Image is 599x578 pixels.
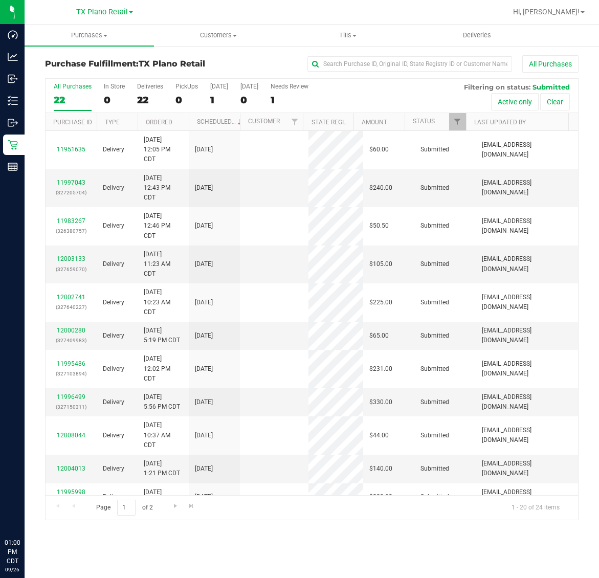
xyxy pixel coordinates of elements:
a: Filter [286,113,303,130]
span: Submitted [420,221,449,231]
span: TX Plano Retail [76,8,128,16]
span: $60.00 [369,145,389,154]
iframe: Resource center unread badge [30,495,42,507]
a: Ordered [146,119,172,126]
span: Delivery [103,298,124,307]
inline-svg: Dashboard [8,30,18,40]
h3: Purchase Fulfillment: [45,59,223,69]
p: (327103894) [52,369,91,379]
a: 11996499 [57,393,85,401]
inline-svg: Retail [8,140,18,150]
span: [DATE] [195,221,213,231]
span: Hi, [PERSON_NAME]! [513,8,580,16]
a: Scheduled [197,118,243,125]
span: $105.00 [369,259,392,269]
p: (327150311) [52,402,91,412]
span: [EMAIL_ADDRESS][DOMAIN_NAME] [482,254,572,274]
span: [DATE] [195,397,213,407]
inline-svg: Reports [8,162,18,172]
span: [DATE] [195,145,213,154]
span: [DATE] 12:46 PM CDT [144,211,183,241]
span: Tills [283,31,412,40]
a: Deliveries [412,25,542,46]
a: 11997043 [57,179,85,186]
a: Amount [362,119,387,126]
input: Search Purchase ID, Original ID, State Registry ID or Customer Name... [307,56,512,72]
span: Delivery [103,397,124,407]
span: [EMAIL_ADDRESS][DOMAIN_NAME] [482,178,572,197]
a: Type [105,119,120,126]
span: [EMAIL_ADDRESS][DOMAIN_NAME] [482,392,572,412]
span: Submitted [420,331,449,341]
span: [DATE] 10:37 AM CDT [144,420,183,450]
p: (326380757) [52,226,91,236]
button: Active only [491,93,539,110]
span: TX Plano Retail [139,59,205,69]
a: State Registry ID [312,119,365,126]
span: [DATE] 12:05 PM CDT [144,135,183,165]
a: 12008044 [57,432,85,439]
div: In Store [104,83,125,90]
span: Submitted [420,431,449,440]
span: [DATE] 10:23 AM CDT [144,287,183,317]
span: Purchases [25,31,154,40]
span: Page of 2 [87,500,161,516]
span: Delivery [103,331,124,341]
span: [EMAIL_ADDRESS][DOMAIN_NAME] [482,487,572,507]
span: Delivery [103,464,124,474]
a: Purchases [25,25,154,46]
a: 11983267 [57,217,85,225]
span: $231.00 [369,364,392,374]
a: 12000280 [57,327,85,334]
span: [DATE] 5:19 PM CDT [144,326,180,345]
span: [DATE] [195,364,213,374]
span: [DATE] 4:43 PM CDT [144,487,180,507]
span: $50.50 [369,221,389,231]
span: Delivery [103,221,124,231]
span: [EMAIL_ADDRESS][DOMAIN_NAME] [482,426,572,445]
p: (327205704) [52,188,91,197]
a: Go to the next page [168,500,183,514]
span: Deliveries [449,31,505,40]
div: PickUps [175,83,198,90]
span: [EMAIL_ADDRESS][DOMAIN_NAME] [482,293,572,312]
a: Go to the last page [184,500,199,514]
p: 01:00 PM CDT [5,538,20,566]
span: Submitted [420,183,449,193]
p: (327409983) [52,336,91,345]
span: $44.00 [369,431,389,440]
div: 0 [175,94,198,106]
input: 1 [117,500,136,516]
a: Customer [248,118,280,125]
span: Submitted [420,397,449,407]
a: Last Updated By [474,119,526,126]
span: [EMAIL_ADDRESS][DOMAIN_NAME] [482,359,572,379]
button: Clear [540,93,570,110]
span: Delivery [103,431,124,440]
span: [DATE] [195,431,213,440]
inline-svg: Outbound [8,118,18,128]
div: Deliveries [137,83,163,90]
span: Filtering on status: [464,83,530,91]
span: [EMAIL_ADDRESS][DOMAIN_NAME] [482,459,572,478]
span: [DATE] [195,464,213,474]
p: 09/26 [5,566,20,573]
span: Submitted [533,83,570,91]
span: Delivery [103,259,124,269]
div: 0 [240,94,258,106]
span: 1 - 20 of 24 items [503,500,568,515]
span: $200.00 [369,492,392,502]
span: [DATE] [195,298,213,307]
div: All Purchases [54,83,92,90]
span: Submitted [420,298,449,307]
span: Submitted [420,464,449,474]
span: $225.00 [369,298,392,307]
a: 12004013 [57,465,85,472]
span: [EMAIL_ADDRESS][DOMAIN_NAME] [482,140,572,160]
span: [DATE] 12:43 PM CDT [144,173,183,203]
span: Delivery [103,183,124,193]
span: $140.00 [369,464,392,474]
p: (327659070) [52,264,91,274]
a: 12002741 [57,294,85,301]
span: Submitted [420,364,449,374]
